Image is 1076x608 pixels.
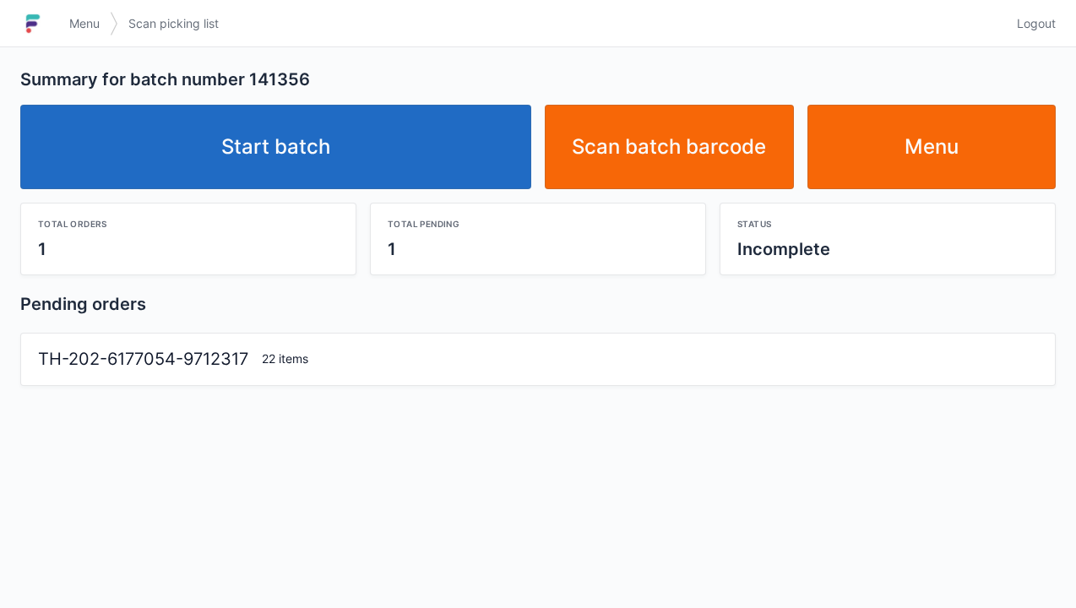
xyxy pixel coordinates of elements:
[20,10,46,37] img: logo-small.jpg
[388,237,688,261] div: 1
[388,217,688,231] div: Total pending
[737,237,1038,261] div: Incomplete
[737,217,1038,231] div: Status
[255,350,1045,367] div: 22 items
[59,8,110,39] a: Menu
[118,8,229,39] a: Scan picking list
[38,217,339,231] div: Total orders
[1017,15,1056,32] span: Logout
[69,15,100,32] span: Menu
[20,68,1056,91] h2: Summary for batch number 141356
[807,105,1057,189] a: Menu
[20,292,1056,316] h2: Pending orders
[128,15,219,32] span: Scan picking list
[20,105,531,189] a: Start batch
[38,237,339,261] div: 1
[31,347,255,372] div: TH-202-6177054-9712317
[545,105,794,189] a: Scan batch barcode
[110,3,118,44] img: svg>
[1007,8,1056,39] a: Logout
